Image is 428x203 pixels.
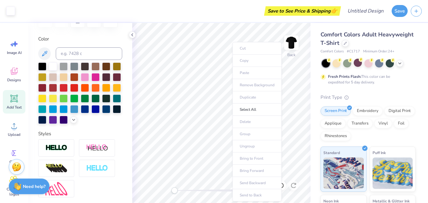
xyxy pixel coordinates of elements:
div: Embroidery [353,106,383,116]
div: Back [287,52,295,58]
span: Minimum Order: 24 + [363,49,394,54]
label: Color [38,35,122,43]
span: Add Text [7,105,22,110]
button: Save [392,5,408,17]
div: Screen Print [321,106,351,116]
label: Styles [38,130,51,137]
span: Comfort Colors Adult Heavyweight T-Shirt [321,31,414,47]
div: This color can be expedited for 5 day delivery. [328,74,405,85]
span: Designs [7,77,21,83]
img: Negative Space [86,165,108,172]
span: Puff Ink [373,149,386,156]
img: 3D Illusion [45,163,67,174]
div: Print Type [321,94,415,101]
div: Vinyl [374,119,392,128]
img: Stroke [45,144,67,152]
input: e.g. 7428 c [56,47,122,60]
strong: Fresh Prints Flash: [328,74,361,79]
img: Free Distort [45,182,67,195]
div: Save to See Price & Shipping [266,6,339,16]
div: Digital Print [384,106,415,116]
strong: Need help? [23,184,45,190]
span: # C1717 [347,49,360,54]
img: Puff Ink [373,158,413,189]
li: Select All [232,104,282,116]
span: Comfort Colors [321,49,344,54]
div: Accessibility label [171,187,178,194]
img: Back [285,36,298,49]
input: Untitled Design [342,5,389,17]
div: Rhinestones [321,131,351,141]
span: Standard [323,149,340,156]
div: Applique [321,119,346,128]
span: Upload [8,132,20,137]
img: Standard [323,158,364,189]
span: Clipart & logos [4,187,24,197]
span: Image AI [7,50,22,55]
div: Transfers [347,119,373,128]
div: Foil [394,119,409,128]
img: Shadow [86,144,108,152]
span: 👉 [331,7,337,14]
